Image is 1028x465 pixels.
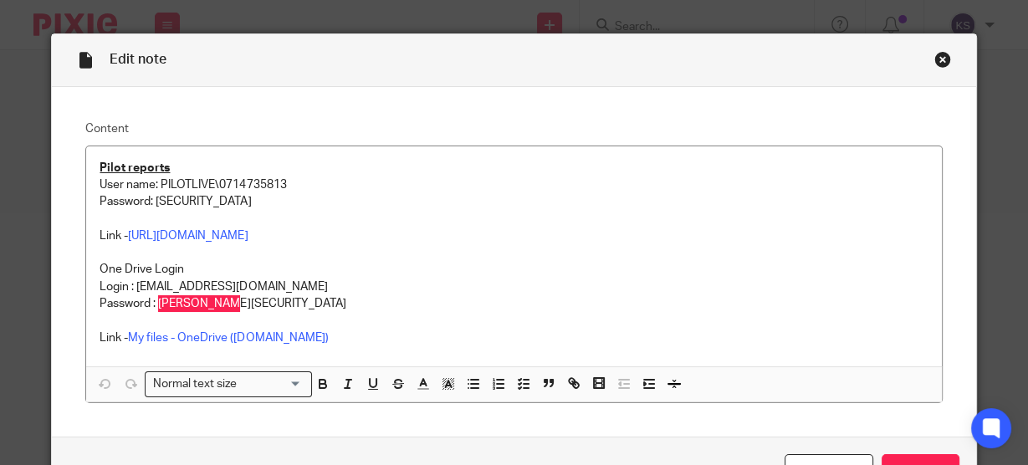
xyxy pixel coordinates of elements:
div: Close this dialog window [934,51,951,68]
input: Search for option [242,376,302,393]
label: Content [85,120,942,137]
a: My files - OneDrive ([DOMAIN_NAME]) [128,332,328,344]
p: User name: PILOTLIVE\0714735813 [100,176,928,193]
u: Pilot reports [100,162,170,174]
p: Password: [SECURITY_DATA] [100,193,928,210]
div: Search for option [145,371,312,397]
p: Login : [EMAIL_ADDRESS][DOMAIN_NAME] [100,278,928,295]
span: Normal text size [149,376,240,393]
a: [URL][DOMAIN_NAME] [128,230,248,242]
p: Password : [PERSON_NAME][SECURITY_DATA] [100,295,928,312]
p: One Drive Login [100,261,928,278]
span: Edit note [110,53,166,66]
p: Link - [100,227,928,244]
p: Link - [100,330,928,346]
